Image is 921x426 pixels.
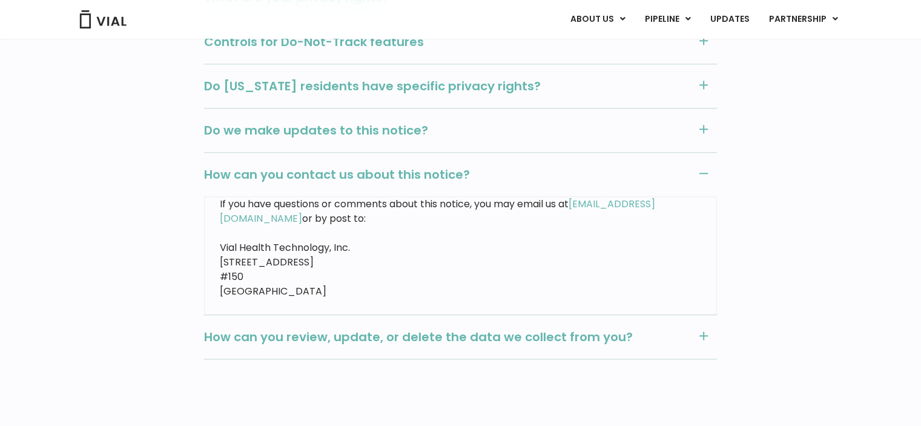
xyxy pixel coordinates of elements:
a: ABOUT USMenu Toggle [560,9,634,30]
span: Controls for Do-Not-Track features [204,34,690,50]
a: UPDATES [700,9,758,30]
span: How can you review, update, or delete the data we collect from you? [204,329,690,345]
a: PARTNERSHIPMenu Toggle [759,9,847,30]
span: Do [US_STATE] residents have specific privacy rights? [204,78,690,94]
img: Vial Logo [79,10,127,28]
p: Vial Health Technology, Inc. [STREET_ADDRESS] #150 [GEOGRAPHIC_DATA] [220,241,701,299]
span: Do we make updates to this notice? [204,122,690,138]
p: If you have questions or comments about this notice, you may email us at or by post to: [220,197,701,226]
a: [EMAIL_ADDRESS][DOMAIN_NAME] [220,197,655,225]
a: PIPELINEMenu Toggle [635,9,699,30]
span: How can you contact us about this notice? [204,167,690,182]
